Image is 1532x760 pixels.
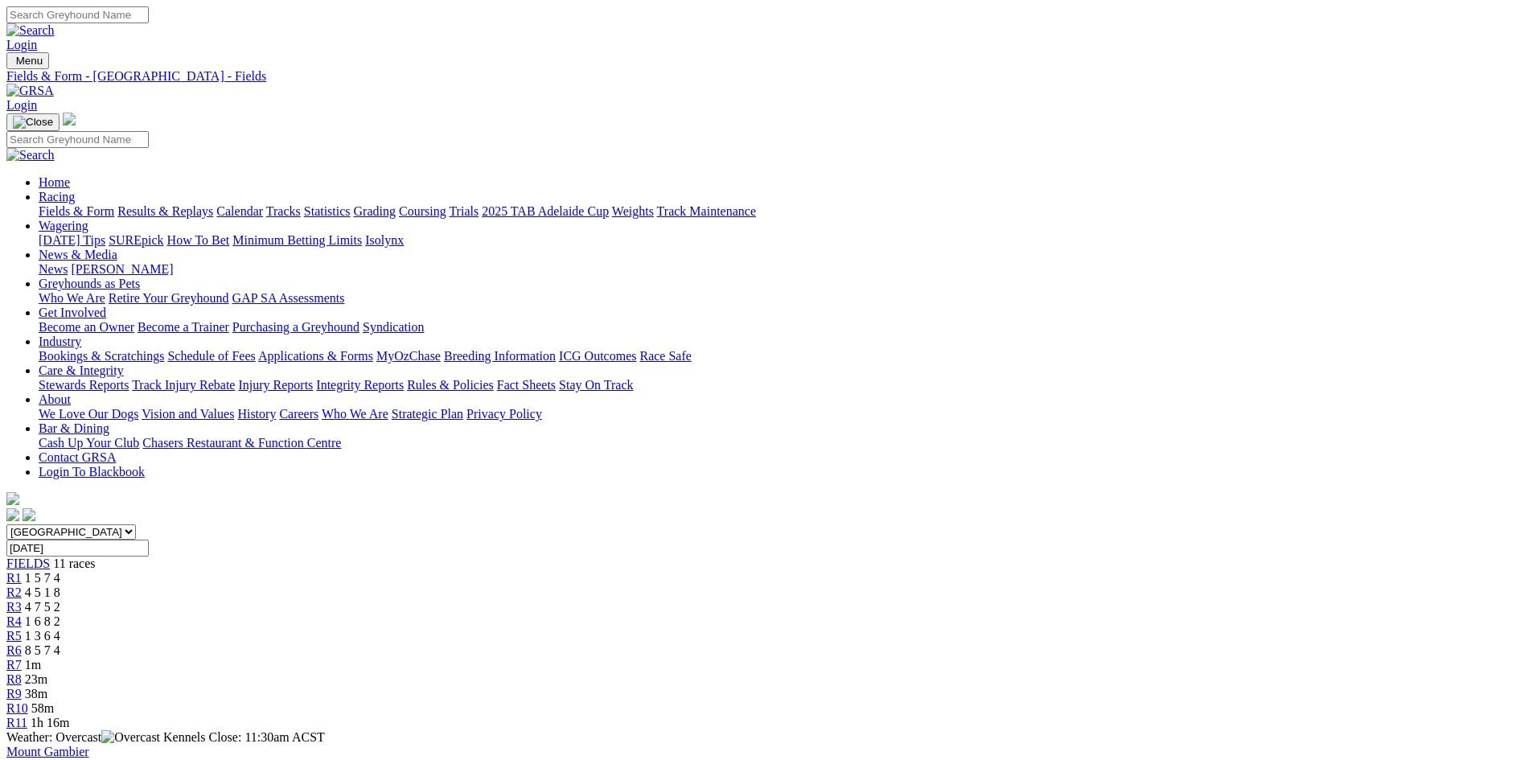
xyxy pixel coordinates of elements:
a: Calendar [216,204,263,218]
button: Toggle navigation [6,52,49,69]
a: Mount Gambier [6,745,89,758]
a: Strategic Plan [392,407,463,421]
a: Weights [612,204,654,218]
a: Industry [39,335,81,348]
a: R1 [6,571,22,585]
a: [DATE] Tips [39,233,105,247]
a: History [237,407,276,421]
a: Login To Blackbook [39,465,145,479]
a: Race Safe [639,349,691,363]
a: Minimum Betting Limits [232,233,362,247]
span: 4 5 1 8 [25,585,60,599]
span: 58m [31,701,54,715]
a: R6 [6,643,22,657]
img: twitter.svg [23,508,35,521]
a: R2 [6,585,22,599]
a: R4 [6,614,22,628]
div: About [39,407,1526,421]
a: Vision and Values [142,407,234,421]
a: Racing [39,190,75,203]
a: Track Maintenance [657,204,756,218]
a: 2025 TAB Adelaide Cup [482,204,609,218]
a: Statistics [304,204,351,218]
a: FIELDS [6,557,50,570]
img: Search [6,148,55,162]
div: Care & Integrity [39,378,1526,392]
a: R10 [6,701,28,715]
a: Applications & Forms [258,349,373,363]
a: Greyhounds as Pets [39,277,140,290]
a: We Love Our Dogs [39,407,138,421]
span: Kennels Close: 11:30am ACST [163,730,325,744]
a: Privacy Policy [466,407,542,421]
span: 4 7 5 2 [25,600,60,614]
a: Who We Are [39,291,105,305]
a: Breeding Information [444,349,556,363]
a: News & Media [39,248,117,261]
img: logo-grsa-white.png [6,492,19,505]
input: Search [6,6,149,23]
a: Cash Up Your Club [39,436,139,450]
a: Syndication [363,320,424,334]
a: Fields & Form - [GEOGRAPHIC_DATA] - Fields [6,69,1526,84]
span: 38m [25,687,47,700]
a: Rules & Policies [407,378,494,392]
a: Purchasing a Greyhound [232,320,359,334]
div: Get Involved [39,320,1526,335]
span: Menu [16,55,43,67]
a: Contact GRSA [39,450,116,464]
a: Bookings & Scratchings [39,349,164,363]
a: Injury Reports [238,378,313,392]
a: Tracks [266,204,301,218]
a: Stay On Track [559,378,633,392]
a: Careers [279,407,318,421]
a: R9 [6,687,22,700]
span: 1 6 8 2 [25,614,60,628]
a: R7 [6,658,22,672]
div: Bar & Dining [39,436,1526,450]
a: Results & Replays [117,204,213,218]
img: Overcast [101,730,160,745]
a: Become an Owner [39,320,134,334]
img: facebook.svg [6,508,19,521]
a: ICG Outcomes [559,349,636,363]
a: About [39,392,71,406]
a: R11 [6,716,27,729]
a: Get Involved [39,306,106,319]
input: Search [6,131,149,148]
span: 11 races [53,557,95,570]
span: 1m [25,658,41,672]
a: Bar & Dining [39,421,109,435]
a: GAP SA Assessments [232,291,345,305]
a: SUREpick [109,233,163,247]
a: Fact Sheets [497,378,556,392]
span: 1 5 7 4 [25,571,60,585]
div: Greyhounds as Pets [39,291,1526,306]
a: Track Injury Rebate [132,378,235,392]
a: Wagering [39,219,88,232]
span: Weather: Overcast [6,730,163,744]
span: R5 [6,629,22,643]
div: Racing [39,204,1526,219]
a: How To Bet [167,233,230,247]
a: R8 [6,672,22,686]
img: logo-grsa-white.png [63,113,76,125]
input: Select date [6,540,149,557]
img: Search [6,23,55,38]
a: Trials [449,204,478,218]
a: MyOzChase [376,349,441,363]
a: R3 [6,600,22,614]
div: News & Media [39,262,1526,277]
a: Care & Integrity [39,364,124,377]
a: Schedule of Fees [167,349,255,363]
a: Become a Trainer [138,320,229,334]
